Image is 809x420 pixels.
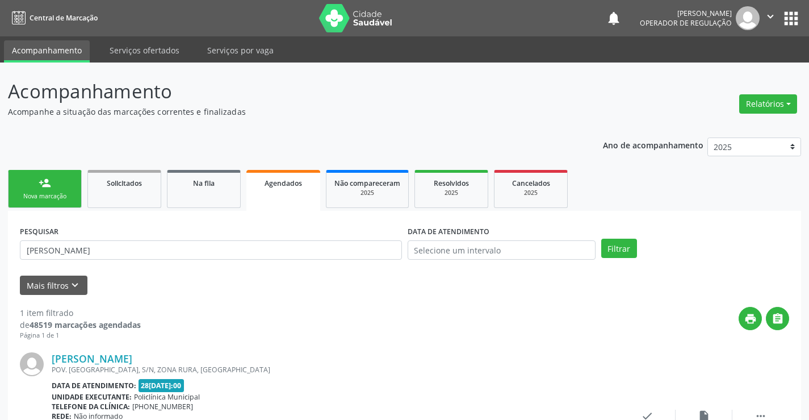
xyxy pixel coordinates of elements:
[20,240,402,260] input: Nome, CNS
[52,352,132,365] a: [PERSON_NAME]
[134,392,200,402] span: Policlínica Municipal
[8,106,563,118] p: Acompanhe a situação das marcações correntes e finalizadas
[193,178,215,188] span: Na fila
[20,352,44,376] img: img
[199,40,282,60] a: Serviços por vaga
[408,240,596,260] input: Selecione um intervalo
[606,10,622,26] button: notifications
[139,379,185,392] span: 28[DATE]:00
[52,381,136,390] b: Data de atendimento:
[20,276,87,296] button: Mais filtroskeyboard_arrow_down
[434,178,469,188] span: Resolvidos
[39,177,51,189] div: person_add
[603,138,703,152] p: Ano de acompanhamento
[8,77,563,106] p: Acompanhamento
[16,192,73,201] div: Nova marcação
[30,13,98,23] span: Central de Marcação
[736,6,760,30] img: img
[760,6,781,30] button: 
[640,18,732,28] span: Operador de regulação
[52,392,132,402] b: Unidade executante:
[107,178,142,188] span: Solicitados
[52,365,619,375] div: POV. [GEOGRAPHIC_DATA], S/N, ZONA RURA, [GEOGRAPHIC_DATA]
[20,223,58,240] label: PESQUISAR
[781,9,801,28] button: apps
[102,40,187,60] a: Serviços ofertados
[772,313,784,325] i: 
[334,178,400,188] span: Não compareceram
[744,313,757,325] i: print
[601,239,637,258] button: Filtrar
[640,9,732,18] div: [PERSON_NAME]
[132,402,193,411] span: [PHONE_NUMBER]
[4,40,90,63] a: Acompanhamento
[764,10,777,23] i: 
[739,307,762,330] button: print
[69,279,81,292] i: keyboard_arrow_down
[8,9,98,27] a: Central de Marcação
[20,307,141,319] div: 1 item filtrado
[265,178,302,188] span: Agendados
[739,94,797,114] button: Relatórios
[423,189,480,197] div: 2025
[502,189,559,197] div: 2025
[30,319,141,330] strong: 48519 marcações agendadas
[52,402,130,411] b: Telefone da clínica:
[334,189,400,197] div: 2025
[766,307,789,330] button: 
[20,331,141,340] div: Página 1 de 1
[20,319,141,331] div: de
[408,223,489,240] label: DATA DE ATENDIMENTO
[512,178,550,188] span: Cancelados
